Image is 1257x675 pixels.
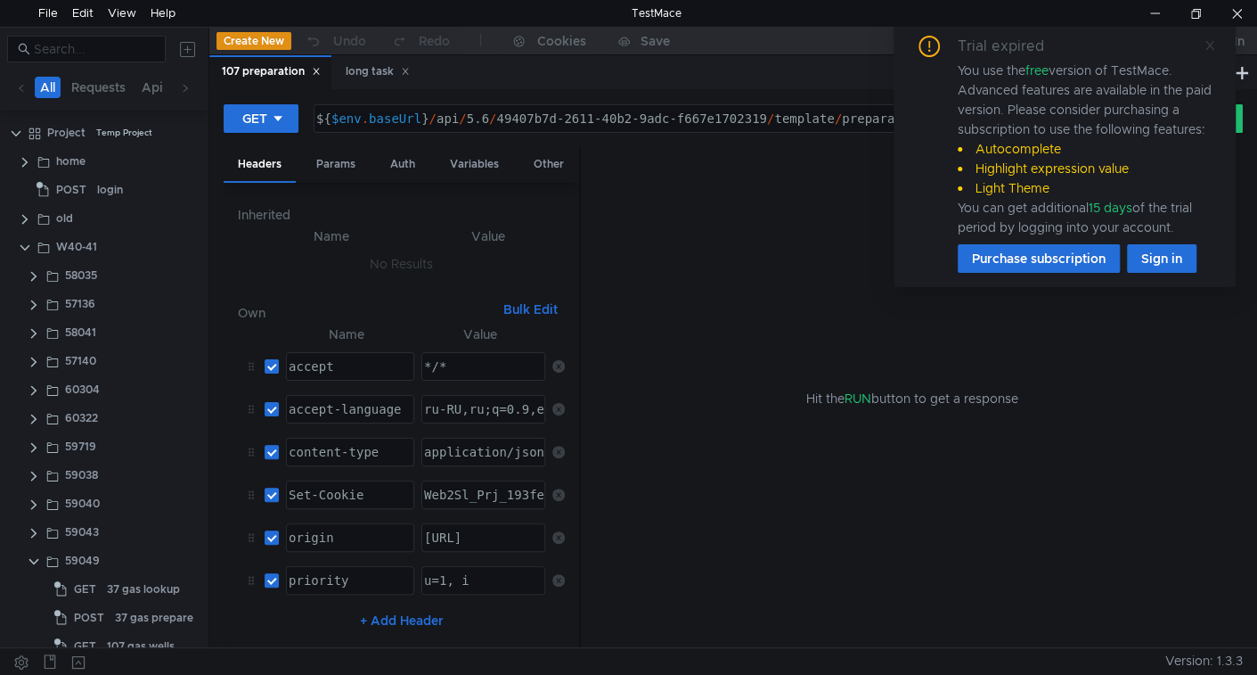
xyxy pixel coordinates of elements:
h6: Own [238,302,496,324]
button: All [35,77,61,98]
div: long task [346,62,410,81]
button: Purchase subscription [958,244,1120,273]
div: login [97,177,123,203]
div: Trial expired [958,36,1065,57]
button: Create New [216,32,291,50]
button: Sign in [1127,244,1196,273]
div: 58041 [65,319,96,346]
div: home [56,148,86,175]
div: 60304 [65,376,100,403]
button: + Add Header [353,610,451,631]
button: Undo [291,28,379,54]
div: You use the version of TestMace. Advanced features are available in the paid version. Please cons... [958,61,1214,237]
div: 59719 [65,433,96,460]
span: GET [74,576,96,603]
div: 37 gas prepare [115,605,193,631]
button: GET [224,104,298,133]
span: Version: 1.3.3 [1165,648,1243,674]
span: POST [74,605,104,631]
div: Temp Project [96,119,152,146]
div: Redo [419,30,450,52]
div: 107 gas wells [107,633,175,660]
li: Highlight expression value [958,159,1214,178]
div: Params [302,148,370,181]
div: 59043 [65,519,99,546]
div: Variables [436,148,513,181]
div: 58035 [65,262,97,289]
div: old [56,205,73,232]
div: 59040 [65,490,100,517]
div: You can get additional of the trial period by logging into your account. [958,198,1214,237]
div: 107 preparation [222,62,321,81]
span: 15 days [1089,200,1132,216]
th: Name [279,324,414,345]
div: Auth [376,148,429,181]
div: Headers [224,148,296,183]
li: Light Theme [958,178,1214,198]
div: Undo [333,30,366,52]
span: free [1025,62,1049,78]
button: Redo [379,28,462,54]
button: Requests [66,77,131,98]
input: Search... [34,39,155,59]
div: 57140 [65,348,96,375]
li: Autocomplete [958,139,1214,159]
div: 59038 [65,462,98,489]
th: Value [412,226,565,247]
div: Save [641,35,670,47]
span: Hit the button to get a response [805,389,1017,408]
nz-embed-empty: No Results [370,256,433,272]
div: 37 gas lookup [107,576,180,603]
button: Bulk Edit [496,299,565,320]
th: Value [414,324,545,345]
div: Other [519,148,578,181]
div: Cookies [537,30,586,52]
div: GET [242,109,267,128]
button: Api [136,77,168,98]
div: 59049 [65,547,100,574]
span: POST [56,177,86,203]
span: GET [74,633,96,660]
div: Project [47,119,86,146]
div: 60322 [65,405,98,432]
div: W40-41 [56,234,97,260]
h6: Inherited [238,204,565,226]
div: 57136 [65,291,95,317]
th: Name [252,226,412,247]
span: RUN [844,391,870,407]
